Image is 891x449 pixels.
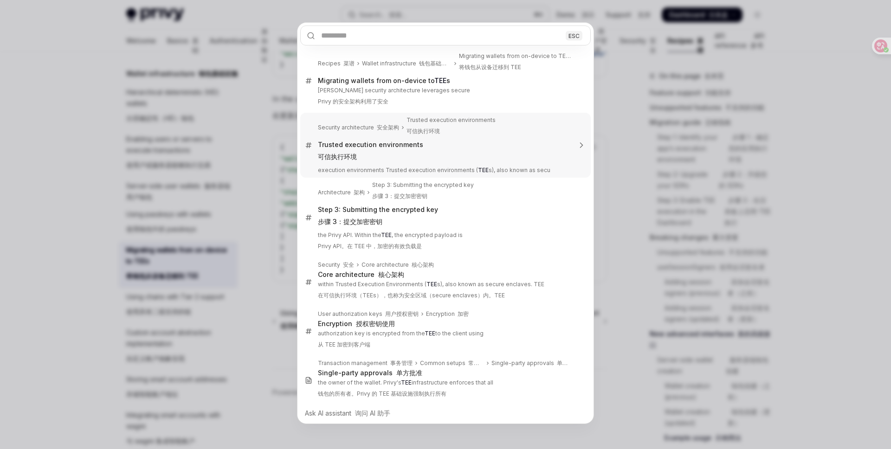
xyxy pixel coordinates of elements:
div: Security architecture [318,124,399,131]
font: 将钱包从设备迁移到 TEE [459,64,521,71]
div: User authorization keys [318,310,419,318]
b: TEE [425,330,435,337]
b: TEE [478,167,489,173]
font: 用户授权密钥 [385,310,419,317]
div: Recipes [318,60,355,67]
div: Encryption [318,320,395,328]
font: 询问 AI 助手 [355,409,390,417]
font: 从 TEE 加密到客户端 [318,341,370,348]
div: Step 3: Submitting the encrypted key [372,181,474,204]
font: 核心架构 [412,261,434,268]
p: authorization key is encrypted from the to the client using [318,330,571,352]
p: the owner of the wallet. Privy's infrastructure enforces that all [318,379,571,401]
font: Privy 的安全架构利用了安全 [318,98,388,105]
div: Step 3: Submitting the encrypted key [318,205,438,230]
font: 核心架构 [378,270,404,278]
div: Migrating wallets from on-device to s [318,77,450,85]
font: Privy API。在 TEE 中，加密的有效负载是 [318,243,422,250]
div: Trusted execution environments [318,141,423,165]
font: 可信执行环境 [318,153,357,160]
div: Wallet infrastructure [362,60,452,67]
div: Single-party approvals [491,359,571,367]
div: Core architecture [318,270,404,279]
div: Ask AI assistant [300,405,591,422]
font: 在可信执行环境（TEEs），也称为安全区域（secure enclaves）内。TEE [318,292,505,299]
font: 架构 [354,189,365,196]
font: 安全架构 [377,124,399,131]
div: Common setups [420,359,484,367]
font: 可信执行环境 [407,128,440,135]
font: 加密 [458,310,469,317]
font: 菜谱 [343,60,355,67]
div: Single-party approvals [318,369,422,377]
b: TEE [426,281,437,288]
div: Transaction management [318,359,413,367]
div: Architecture [318,189,365,196]
div: Security [318,261,354,269]
p: [PERSON_NAME] security architecture leverages secure [318,87,571,109]
font: 单方批准 [396,369,422,377]
p: execution environments Trusted execution environments ( s), also known as secu [318,167,571,174]
font: 常见设置 [468,359,491,366]
b: TEE [434,77,446,84]
div: Trusted execution environments [407,116,496,139]
font: 钱包的所有者。Privy 的 TEE 基础设施强制执行所有 [318,390,446,397]
font: 事务管理 [390,359,413,366]
div: Core architecture [362,261,434,269]
font: 步骤 3：提交加密密钥 [318,218,382,225]
p: the Privy API. Within the , the encrypted payload is [318,231,571,254]
font: 步骤 3：提交加密密钥 [372,192,427,199]
div: Migrating wallets from on-device to TEEs [459,52,571,75]
div: Encryption [426,310,469,318]
div: ESC [566,31,582,40]
font: 单方批准 [557,359,579,366]
p: within Trusted Execution Environments ( s), also known as secure enclaves. TEE [318,281,571,303]
font: 授权密钥使用 [356,320,395,327]
font: 安全 [343,261,354,268]
b: TEE [401,379,412,386]
font: 钱包基础设施 [419,60,452,67]
b: TEE [381,231,392,238]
